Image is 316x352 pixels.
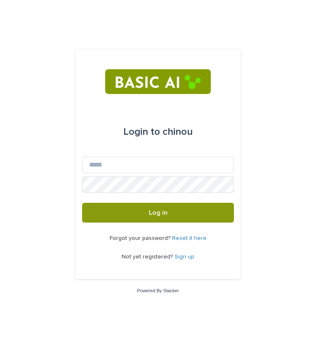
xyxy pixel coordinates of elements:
[175,254,194,260] a: Sign up
[123,127,160,137] span: Login to
[123,120,193,143] div: chinou
[149,209,167,216] span: Log in
[137,288,179,293] a: Powered By Stacker
[110,235,172,241] span: Forgot your password?
[172,235,207,241] a: Reset it here
[105,69,210,94] img: RtIB8pj2QQiOZo6waziI
[122,254,175,260] span: Not yet registered?
[82,203,234,223] button: Log in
